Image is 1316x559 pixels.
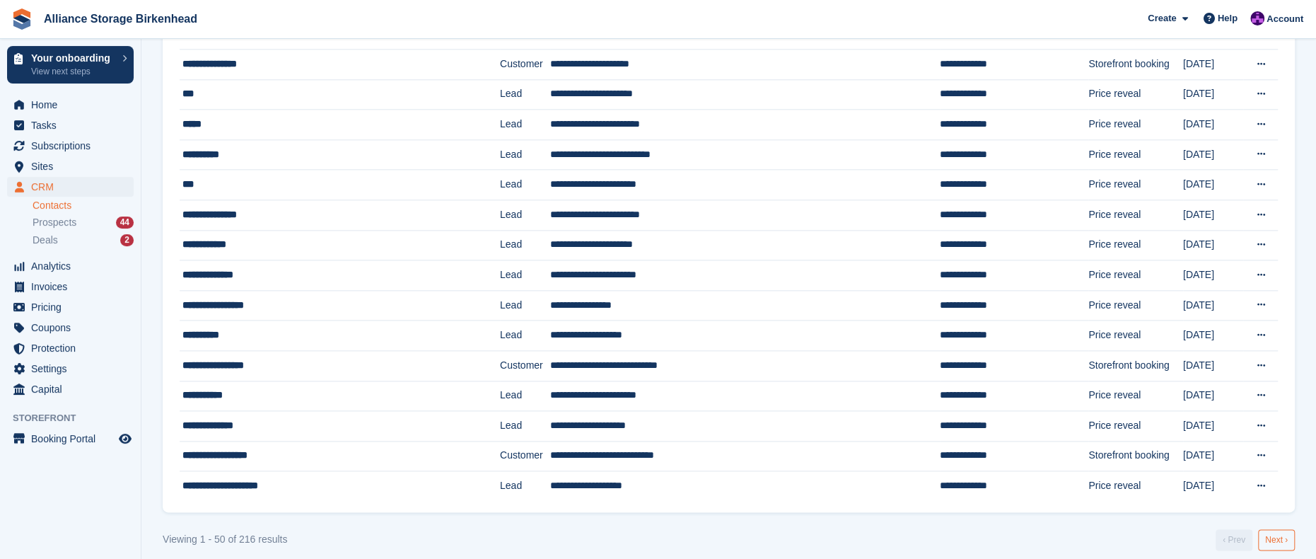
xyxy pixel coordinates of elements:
td: [DATE] [1183,79,1243,110]
span: Settings [31,359,116,379]
td: Storefront booking [1088,350,1183,381]
td: Lead [500,110,550,140]
div: Viewing 1 - 50 of 216 results [163,532,287,547]
td: Price reveal [1088,260,1183,291]
td: Customer [500,441,550,471]
p: View next steps [31,65,115,78]
td: Lead [500,200,550,230]
td: Lead [500,170,550,200]
td: Customer [500,350,550,381]
span: Home [31,95,116,115]
span: Booking Portal [31,429,116,449]
td: Price reveal [1088,471,1183,501]
a: menu [7,277,134,296]
a: Contacts [33,199,134,212]
span: Pricing [31,297,116,317]
td: Price reveal [1088,411,1183,442]
span: Account [1266,12,1303,26]
a: menu [7,177,134,197]
a: menu [7,429,134,449]
a: menu [7,338,134,358]
span: Analytics [31,256,116,276]
td: Price reveal [1088,139,1183,170]
td: [DATE] [1183,200,1243,230]
span: Sites [31,156,116,176]
img: stora-icon-8386f47178a22dfd0bd8f6a31ec36ba5ce8667c1dd55bd0f319d3a0aa187defe.svg [11,8,33,30]
div: 2 [120,234,134,246]
span: CRM [31,177,116,197]
span: Help [1218,11,1238,25]
td: [DATE] [1183,170,1243,200]
a: Your onboarding View next steps [7,46,134,83]
span: Deals [33,234,58,247]
td: Price reveal [1088,110,1183,140]
td: [DATE] [1183,290,1243,321]
div: 44 [116,217,134,229]
a: Next [1258,529,1295,551]
a: Prospects 44 [33,215,134,230]
a: Preview store [117,430,134,447]
a: Alliance Storage Birkenhead [38,7,203,30]
td: Price reveal [1088,230,1183,260]
nav: Pages [1213,529,1298,551]
td: [DATE] [1183,139,1243,170]
td: Lead [500,381,550,411]
a: menu [7,359,134,379]
td: Price reveal [1088,79,1183,110]
a: menu [7,156,134,176]
td: Storefront booking [1088,441,1183,471]
a: menu [7,318,134,338]
td: Storefront booking [1088,49,1183,79]
span: Subscriptions [31,136,116,156]
a: menu [7,256,134,276]
a: Previous [1216,529,1252,551]
span: Create [1148,11,1176,25]
a: menu [7,95,134,115]
a: menu [7,136,134,156]
a: menu [7,379,134,399]
img: Romilly Norton [1250,11,1264,25]
td: [DATE] [1183,260,1243,291]
a: menu [7,115,134,135]
td: [DATE] [1183,230,1243,260]
span: Tasks [31,115,116,135]
td: Lead [500,471,550,501]
td: Price reveal [1088,381,1183,411]
td: Price reveal [1088,170,1183,200]
td: Lead [500,139,550,170]
td: Price reveal [1088,321,1183,351]
td: Lead [500,230,550,260]
span: Prospects [33,216,76,229]
td: [DATE] [1183,381,1243,411]
td: [DATE] [1183,471,1243,501]
td: Price reveal [1088,290,1183,321]
span: Capital [31,379,116,399]
span: Protection [31,338,116,358]
a: menu [7,297,134,317]
td: Lead [500,290,550,321]
span: Storefront [13,411,141,425]
td: Lead [500,79,550,110]
td: [DATE] [1183,441,1243,471]
td: Lead [500,411,550,442]
td: [DATE] [1183,350,1243,381]
td: Price reveal [1088,200,1183,230]
td: Customer [500,49,550,79]
a: Deals 2 [33,233,134,248]
span: Coupons [31,318,116,338]
td: Lead [500,260,550,291]
td: Lead [500,321,550,351]
td: [DATE] [1183,49,1243,79]
td: [DATE] [1183,321,1243,351]
td: [DATE] [1183,411,1243,442]
span: Invoices [31,277,116,296]
p: Your onboarding [31,53,115,63]
td: [DATE] [1183,110,1243,140]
